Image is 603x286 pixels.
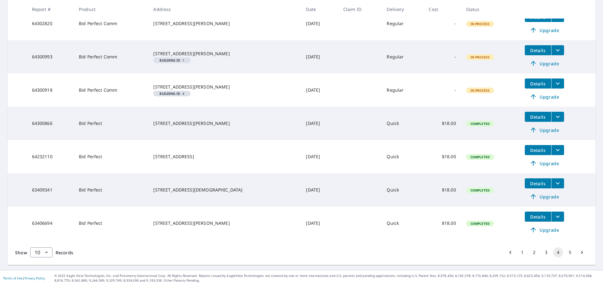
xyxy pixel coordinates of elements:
[467,55,494,59] span: In Process
[424,7,461,40] td: -
[153,20,296,27] div: [STREET_ADDRESS][PERSON_NAME]
[74,40,148,73] td: Bid Perfect Comm
[525,45,551,55] button: detailsBtn-64300993
[505,247,515,257] button: Go to previous page
[529,226,560,234] span: Upgrade
[424,73,461,107] td: -
[3,276,45,280] p: |
[74,207,148,240] td: Bid Perfect
[504,247,588,257] nav: pagination navigation
[551,45,564,55] button: filesDropdownBtn-64300993
[153,154,296,160] div: [STREET_ADDRESS]
[551,78,564,89] button: filesDropdownBtn-64300918
[551,178,564,188] button: filesDropdownBtn-63409341
[301,107,338,140] td: [DATE]
[424,107,461,140] td: $18.00
[301,7,338,40] td: [DATE]
[525,112,551,122] button: detailsBtn-64300866
[56,250,73,256] span: Records
[525,178,551,188] button: detailsBtn-63409341
[301,40,338,73] td: [DATE]
[382,107,424,140] td: Quick
[525,192,564,202] a: Upgrade
[153,51,296,57] div: [STREET_ADDRESS][PERSON_NAME]
[424,140,461,173] td: $18.00
[541,247,551,257] button: Go to page 3
[382,173,424,207] td: Quick
[153,120,296,127] div: [STREET_ADDRESS][PERSON_NAME]
[529,181,547,186] span: Details
[74,140,148,173] td: Bid Perfect
[382,140,424,173] td: Quick
[525,58,564,68] a: Upgrade
[529,147,547,153] span: Details
[301,173,338,207] td: [DATE]
[30,244,52,261] div: 10
[74,173,148,207] td: Bid Perfect
[525,212,551,222] button: detailsBtn-63406694
[27,207,74,240] td: 63406694
[382,7,424,40] td: Regular
[424,207,461,240] td: $18.00
[525,158,564,168] a: Upgrade
[24,276,45,280] a: Privacy Policy
[301,140,338,173] td: [DATE]
[529,81,547,87] span: Details
[156,59,188,62] span: 1
[525,25,564,35] a: Upgrade
[529,193,560,200] span: Upgrade
[553,247,563,257] button: page 4
[529,47,547,53] span: Details
[3,276,23,280] a: Terms of Use
[27,140,74,173] td: 64232110
[529,159,560,167] span: Upgrade
[529,60,560,67] span: Upgrade
[74,107,148,140] td: Bid Perfect
[467,121,493,126] span: Completed
[525,125,564,135] a: Upgrade
[424,173,461,207] td: $18.00
[529,26,560,34] span: Upgrade
[565,247,575,257] button: Go to page 5
[525,92,564,102] a: Upgrade
[74,7,148,40] td: Bid Perfect Comm
[27,107,74,140] td: 64300866
[529,126,560,134] span: Upgrade
[467,88,494,93] span: In Process
[27,173,74,207] td: 63409341
[74,73,148,107] td: Bid Perfect Comm
[577,247,587,257] button: Go to next page
[153,187,296,193] div: [STREET_ADDRESS][DEMOGRAPHIC_DATA]
[156,92,188,95] span: 4
[153,84,296,90] div: [STREET_ADDRESS][PERSON_NAME]
[382,73,424,107] td: Regular
[525,78,551,89] button: detailsBtn-64300918
[529,93,560,100] span: Upgrade
[160,92,180,95] em: Building ID
[529,214,547,220] span: Details
[27,7,74,40] td: 64302820
[382,40,424,73] td: Regular
[30,247,52,257] div: Show 10 records
[27,73,74,107] td: 64300918
[54,273,600,283] p: © 2025 Eagle View Technologies, Inc. and Pictometry International Corp. All Rights Reserved. Repo...
[153,220,296,226] div: [STREET_ADDRESS][PERSON_NAME]
[301,73,338,107] td: [DATE]
[301,207,338,240] td: [DATE]
[467,155,493,159] span: Completed
[467,188,493,192] span: Completed
[27,40,74,73] td: 64300993
[467,221,493,226] span: Completed
[160,59,180,62] em: Building ID
[525,225,564,235] a: Upgrade
[529,247,539,257] button: Go to page 2
[525,145,551,155] button: detailsBtn-64232110
[551,212,564,222] button: filesDropdownBtn-63406694
[551,145,564,155] button: filesDropdownBtn-64232110
[551,112,564,122] button: filesDropdownBtn-64300866
[424,40,461,73] td: -
[15,250,27,256] span: Show
[517,247,527,257] button: Go to page 1
[382,207,424,240] td: Quick
[467,22,494,26] span: In Process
